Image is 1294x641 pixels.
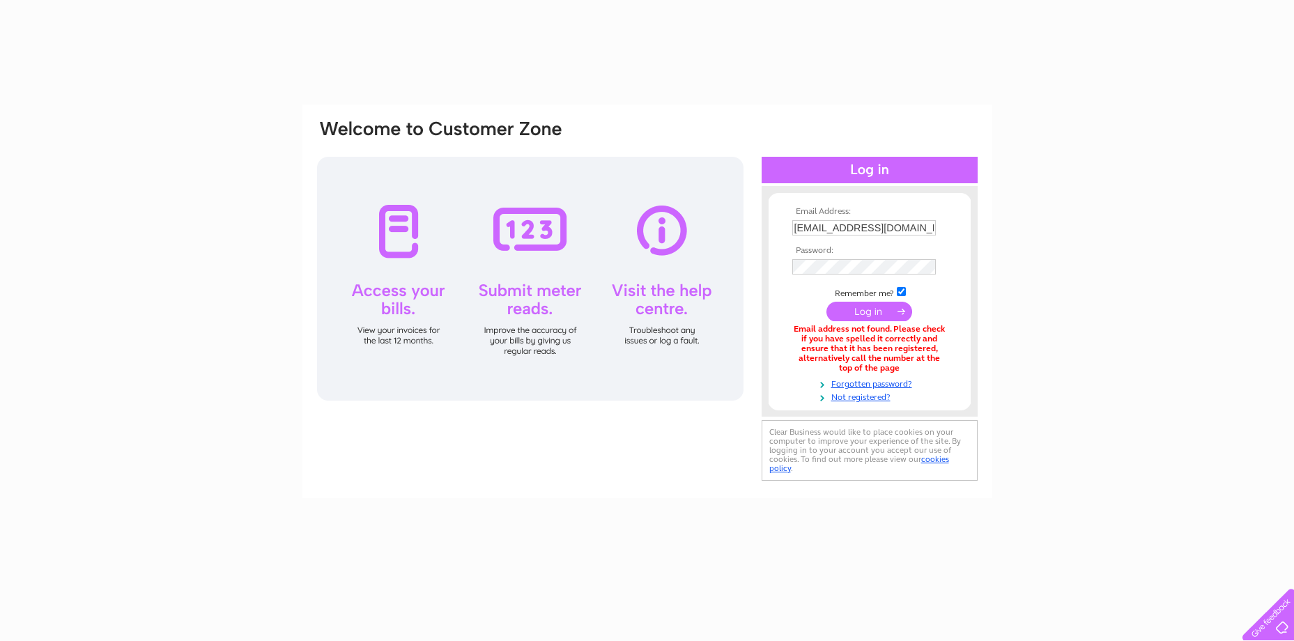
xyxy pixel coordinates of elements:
[762,420,978,481] div: Clear Business would like to place cookies on your computer to improve your experience of the sit...
[826,302,912,321] input: Submit
[792,389,950,403] a: Not registered?
[792,325,947,373] div: Email address not found. Please check if you have spelled it correctly and ensure that it has bee...
[789,207,950,217] th: Email Address:
[789,285,950,299] td: Remember me?
[792,376,950,389] a: Forgotten password?
[789,246,950,256] th: Password:
[769,454,949,473] a: cookies policy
